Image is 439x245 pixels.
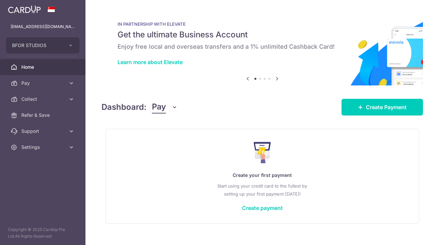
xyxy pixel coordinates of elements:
img: Make Payment [254,142,271,163]
img: Renovation banner [101,11,423,85]
button: BFOR STUDIOS [6,37,79,53]
span: Pay [152,101,166,113]
span: Create Payment [366,103,407,111]
p: [EMAIL_ADDRESS][DOMAIN_NAME] [11,23,75,30]
p: Start using your credit card to the fullest by setting up your first payment [DATE]! [119,182,405,198]
span: Settings [21,144,65,151]
h6: Enjoy free local and overseas transfers and a 1% unlimited Cashback Card! [118,43,407,51]
a: Learn more about Elevate [118,59,183,65]
p: IN PARTNERSHIP WITH ELEVATE [118,21,407,27]
a: Create payment [242,205,283,211]
h5: Get the ultimate Business Account [118,29,407,40]
span: BFOR STUDIOS [12,42,61,49]
button: Pay [152,101,178,113]
span: Support [21,128,65,135]
p: Create your first payment [119,171,405,179]
img: CardUp [8,5,41,13]
span: Collect [21,96,65,102]
a: Create Payment [342,99,423,115]
h4: Dashboard: [101,101,147,113]
span: Refer & Save [21,112,65,118]
span: Pay [21,80,65,86]
span: Home [21,64,65,70]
